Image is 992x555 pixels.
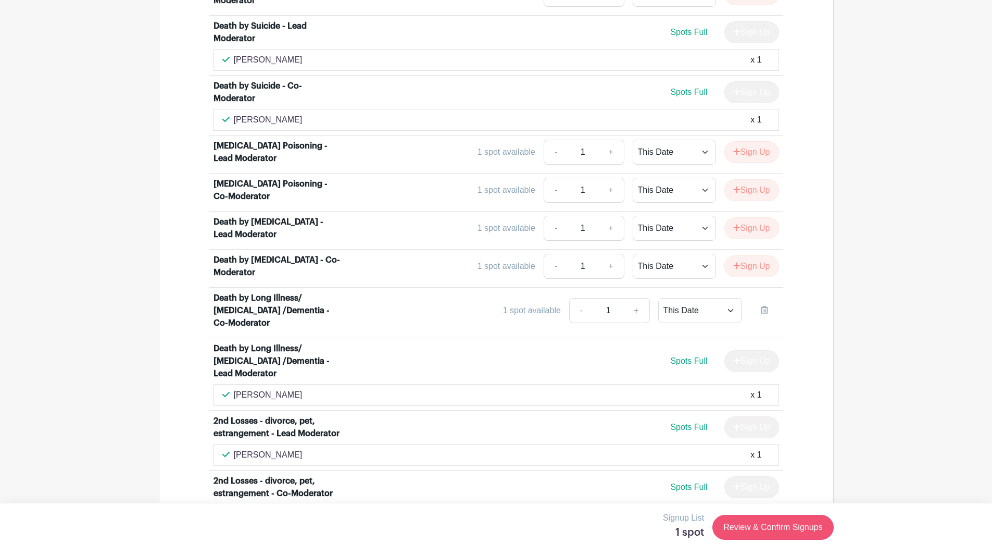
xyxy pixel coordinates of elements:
[503,304,561,317] div: 1 spot available
[214,20,343,45] div: Death by Suicide - Lead Moderator
[214,292,343,329] div: Death by Long Illness/ [MEDICAL_DATA] /Dementia - Co-Moderator
[544,178,568,203] a: -
[214,475,343,500] div: 2nd Losses - divorce, pet, estrangement - Co-Moderator
[670,356,707,365] span: Spots Full
[214,254,343,279] div: Death by [MEDICAL_DATA] - Co-Moderator
[724,255,779,277] button: Sign Up
[670,28,707,36] span: Spots Full
[234,449,303,461] p: [PERSON_NAME]
[214,342,343,380] div: Death by Long Illness/ [MEDICAL_DATA] /Dementia - Lead Moderator
[478,184,535,196] div: 1 spot available
[544,216,568,241] a: -
[598,140,624,165] a: +
[544,254,568,279] a: -
[724,179,779,201] button: Sign Up
[214,140,343,165] div: [MEDICAL_DATA] Poisoning - Lead Moderator
[663,512,704,524] p: Signup List
[234,54,303,66] p: [PERSON_NAME]
[234,114,303,126] p: [PERSON_NAME]
[214,178,343,203] div: [MEDICAL_DATA] Poisoning - Co-Moderator
[598,254,624,279] a: +
[724,217,779,239] button: Sign Up
[598,216,624,241] a: +
[750,114,761,126] div: x 1
[750,449,761,461] div: x 1
[214,415,343,440] div: 2nd Losses - divorce, pet, estrangement - Lead Moderator
[670,88,707,96] span: Spots Full
[670,483,707,491] span: Spots Full
[478,146,535,158] div: 1 spot available
[670,423,707,431] span: Spots Full
[569,298,593,323] a: -
[750,54,761,66] div: x 1
[234,389,303,401] p: [PERSON_NAME]
[712,515,833,540] a: Review & Confirm Signups
[623,298,649,323] a: +
[663,526,704,539] h5: 1 spot
[598,178,624,203] a: +
[478,260,535,273] div: 1 spot available
[214,80,343,105] div: Death by Suicide - Co-Moderator
[544,140,568,165] a: -
[214,216,343,241] div: Death by [MEDICAL_DATA] - Lead Moderator
[478,222,535,235] div: 1 spot available
[724,141,779,163] button: Sign Up
[750,389,761,401] div: x 1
